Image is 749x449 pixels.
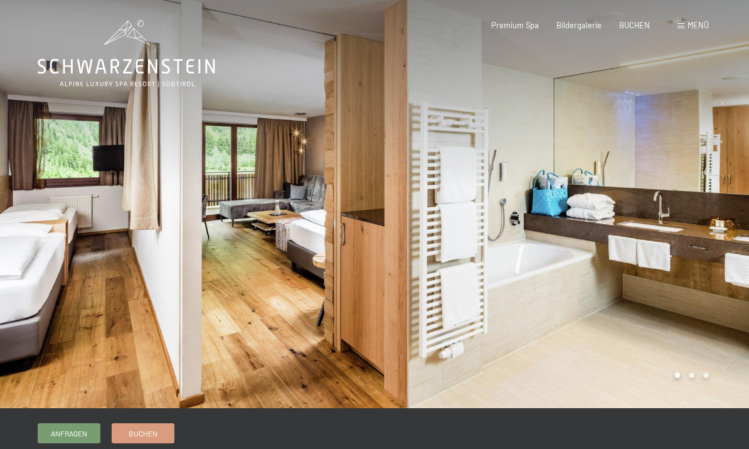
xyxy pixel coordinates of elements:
span: Menü [688,20,709,30]
a: BUCHEN [619,20,650,30]
a: Bildergalerie [556,20,602,30]
span: Buchen [129,428,157,439]
a: Premium Spa [491,20,539,30]
a: Buchen [112,424,174,443]
span: Anfragen [51,428,87,439]
a: Anfragen [38,424,100,443]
